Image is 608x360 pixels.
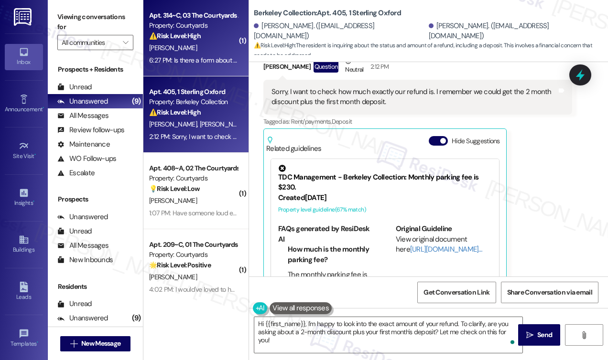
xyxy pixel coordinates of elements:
div: Sorry, I want to check how much exactly our refund is. I remember we could get the 2 month discou... [271,87,557,107]
div: Apt. 408~A, 02 The Courtyards Apartments [149,163,238,173]
button: Share Conversation via email [501,282,598,303]
div: [PERSON_NAME] [263,56,572,80]
a: Buildings [5,232,43,257]
b: Berkeley Collection: Apt. 405, 1 Sterling Oxford [254,8,401,18]
div: 4:02 PM: I would've loved to have been able to move in a bit earlier to have more time to adjust.... [149,285,518,294]
span: Deposit [332,117,352,126]
div: Property: Courtyards [149,250,238,260]
div: [PERSON_NAME]. ([EMAIL_ADDRESS][DOMAIN_NAME]) [429,21,601,42]
div: Maintenance [57,139,110,149]
div: TDC Management - Berkeley Collection: Monthly parking fee is $230. [278,165,492,193]
a: Insights • [5,185,43,211]
label: Viewing conversations for [57,10,133,35]
span: • [34,151,36,158]
span: • [37,339,38,346]
span: [PERSON_NAME] [149,273,197,281]
button: Send [518,324,560,346]
div: Unread [57,82,92,92]
span: Get Conversation Link [423,287,489,297]
strong: ⚠️ Risk Level: High [149,108,201,116]
div: [PERSON_NAME]. ([EMAIL_ADDRESS][DOMAIN_NAME]) [254,21,426,42]
i:  [580,331,587,339]
a: Leads [5,279,43,305]
div: Neutral [343,56,365,76]
div: New Inbounds [57,255,113,265]
div: Unanswered [57,96,108,106]
div: Property: Berkeley Collection [149,97,238,107]
div: Created [DATE] [278,193,492,203]
img: ResiDesk Logo [14,8,33,26]
div: Review follow-ups [57,125,124,135]
div: Question [314,61,339,73]
div: WO Follow-ups [57,154,116,164]
strong: 🌟 Risk Level: Positive [149,261,211,269]
div: Unread [57,226,92,236]
a: [URL][DOMAIN_NAME]… [410,244,482,254]
div: Apt. 405, 1 Sterling Oxford [149,87,238,97]
div: Tagged as: [263,115,572,128]
span: [PERSON_NAME] [149,120,200,128]
div: Property: Courtyards [149,173,238,183]
button: Get Conversation Link [417,282,496,303]
div: (9) [130,311,143,326]
div: Unread [57,299,92,309]
div: Apt. 209~C, 01 The Courtyards Apartments [149,240,238,250]
i:  [70,340,77,348]
span: [PERSON_NAME] [149,43,197,52]
div: Property: Courtyards [149,21,238,31]
li: The monthly parking fee is $230. [288,270,374,290]
label: Hide Suggestions [452,136,500,146]
span: New Message [81,339,120,349]
div: 1:07 PM: Have someone loud enough to help direct traffic? [149,209,310,217]
span: Share Conversation via email [507,287,592,297]
div: View original document here [396,234,492,255]
i:  [123,39,128,46]
strong: ⚠️ Risk Level: High [149,32,201,40]
div: (9) [130,94,143,109]
div: Prospects [48,194,143,204]
div: All Messages [57,111,109,121]
div: 6:27 PM: Is there a form about reporting preexisting damages? [149,56,321,64]
div: 2:12 PM [368,62,389,72]
a: Inbox [5,44,43,70]
div: Related guidelines [266,136,322,154]
div: Residents [48,282,143,292]
span: Rent/payments , [291,117,332,126]
b: Original Guideline [396,224,452,233]
a: Templates • [5,326,43,351]
button: New Message [60,336,131,351]
i:  [526,331,533,339]
span: [PERSON_NAME] [200,120,248,128]
input: All communities [62,35,118,50]
div: All Messages [57,241,109,251]
div: Property level guideline ( 67 % match) [278,205,492,215]
strong: ⚠️ Risk Level: High [254,42,295,49]
strong: 💡 Risk Level: Low [149,184,200,193]
span: • [43,105,44,111]
a: Site Visit • [5,138,43,164]
li: How much is the monthly parking fee? [288,244,374,265]
div: 2:12 PM: Sorry, I want to check how much exactly our refund is. I remember we could get the 2 mon... [149,132,532,141]
div: Unanswered [57,212,108,222]
span: • [33,198,34,205]
div: Apt. 314~C, 03 The Courtyards Apartments [149,11,238,21]
b: FAQs generated by ResiDesk AI [278,224,370,244]
span: : The resident is inquiring about the status and amount of a refund, including a deposit. This in... [254,41,608,61]
div: Escalate [57,168,95,178]
textarea: To enrich screen reader interactions, please activate Accessibility in Grammarly extension settings [254,317,522,353]
div: Prospects + Residents [48,64,143,74]
div: Unanswered [57,313,108,323]
span: [PERSON_NAME] [149,196,197,205]
span: Send [537,330,552,340]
